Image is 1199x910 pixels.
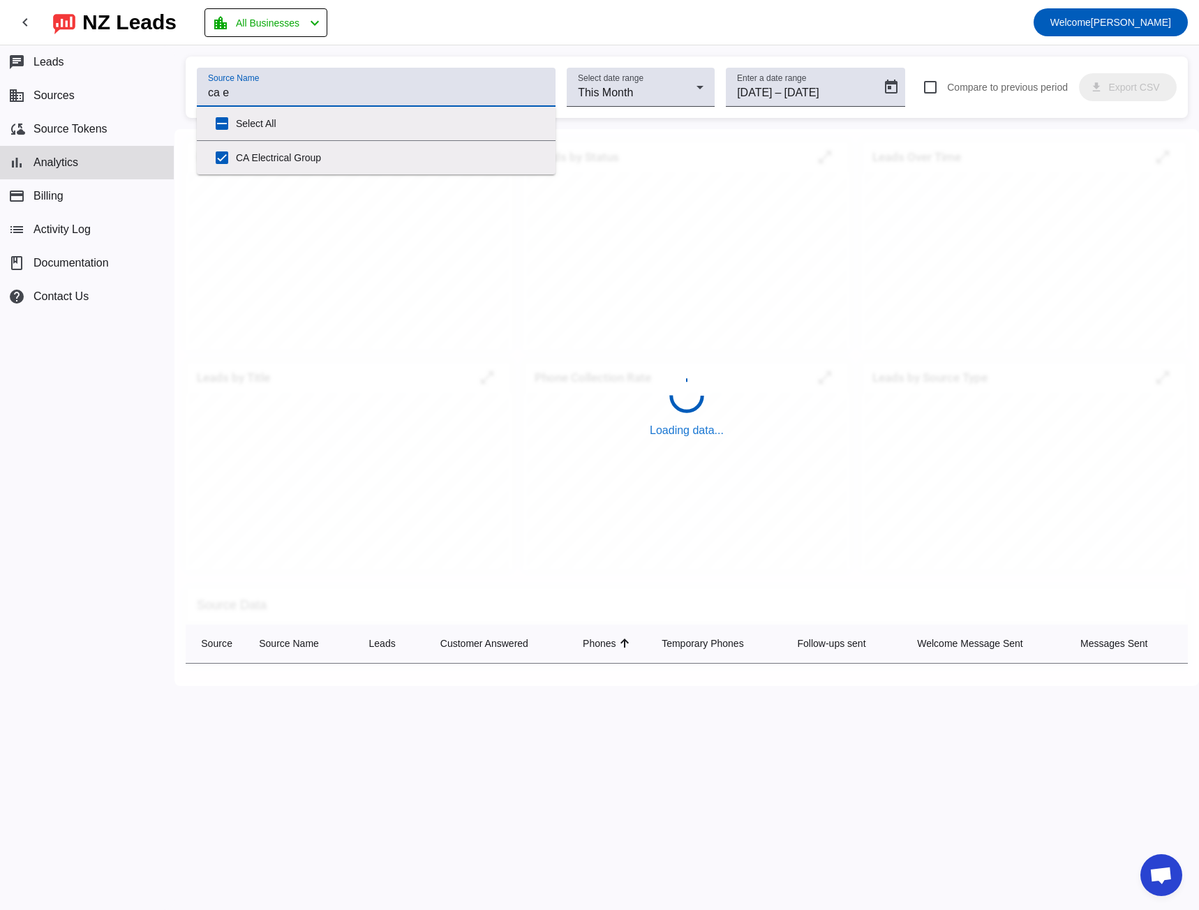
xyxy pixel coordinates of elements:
span: Billing [33,190,64,202]
span: Welcome [1050,17,1091,28]
mat-icon: help [8,288,25,305]
mat-icon: payment [8,188,25,204]
span: This Month [578,87,633,98]
div: Messages Sent [1080,636,1177,650]
input: CA Electrical Group [208,84,544,101]
span: Compare to previous period [947,82,1068,93]
div: Temporary Phones [662,636,744,650]
a: Open chat [1140,854,1182,896]
span: Sources [33,89,75,102]
mat-icon: chevron_left [17,14,33,31]
th: Source [186,625,248,664]
button: Welcome[PERSON_NAME] [1034,8,1188,36]
span: All Businesses [236,13,299,33]
mat-icon: chat [8,54,25,70]
input: End date [784,84,850,101]
img: logo [53,10,75,34]
div: Source Name [259,636,319,650]
span: Leads [33,56,64,68]
button: Open calendar [877,73,905,101]
input: Start date [737,84,772,101]
label: Select All [236,108,544,139]
div: Temporary Phones [662,636,775,650]
div: Leads [369,636,418,650]
div: NZ Leads [82,13,177,32]
div: Phones [583,636,616,650]
div: Follow-ups sent [797,636,895,650]
div: Messages Sent [1080,636,1148,650]
span: [PERSON_NAME] [1050,13,1171,32]
div: Source Name [259,636,346,650]
mat-icon: business [8,87,25,104]
mat-icon: location_city [212,15,229,31]
div: Customer Answered [440,636,560,650]
div: Customer Answered [440,636,528,650]
mat-icon: bar_chart [8,154,25,171]
span: Analytics [33,156,78,169]
span: book [8,255,25,271]
div: Phones [583,636,639,650]
div: Leads [369,636,396,650]
div: Welcome Message Sent [917,636,1022,650]
span: Source Tokens [33,123,107,135]
mat-icon: chevron_left [306,15,323,31]
mat-icon: cloud_sync [8,121,25,137]
mat-label: Select date range [578,74,643,83]
mat-label: Source Name [208,74,259,83]
span: Contact Us [33,290,89,303]
span: Activity Log [33,223,91,236]
mat-icon: list [8,221,25,238]
div: Welcome Message Sent [917,636,1058,650]
button: All Businesses [204,8,327,37]
div: Follow-ups sent [797,636,865,650]
mat-label: Enter a date range [737,74,806,83]
label: CA Electrical Group [236,142,544,173]
span: Loading data... [650,424,724,437]
span: – [775,84,782,101]
span: Documentation [33,257,109,269]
